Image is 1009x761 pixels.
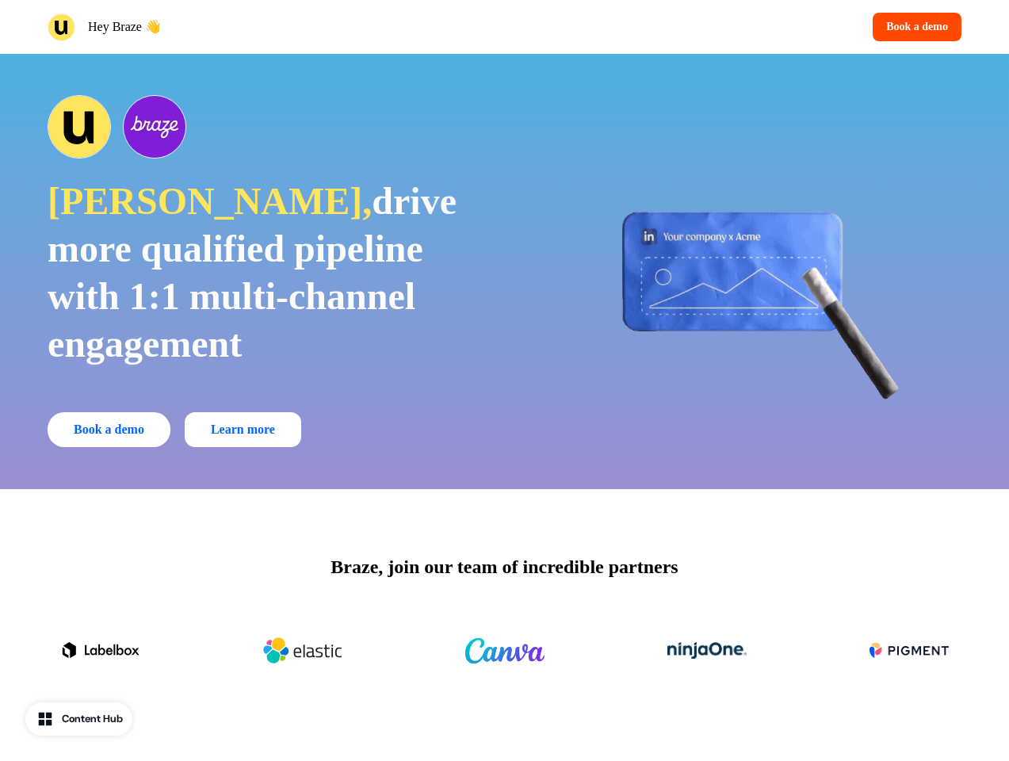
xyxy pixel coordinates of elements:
[62,711,123,727] div: Content Hub
[88,17,161,36] p: Hey Braze 👋
[185,412,301,447] a: Learn more
[48,180,372,222] span: [PERSON_NAME],
[48,412,170,447] button: Book a demo
[25,702,132,736] button: Content Hub
[873,13,961,41] button: Book a demo
[331,553,678,581] p: Braze, join our team of incredible partners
